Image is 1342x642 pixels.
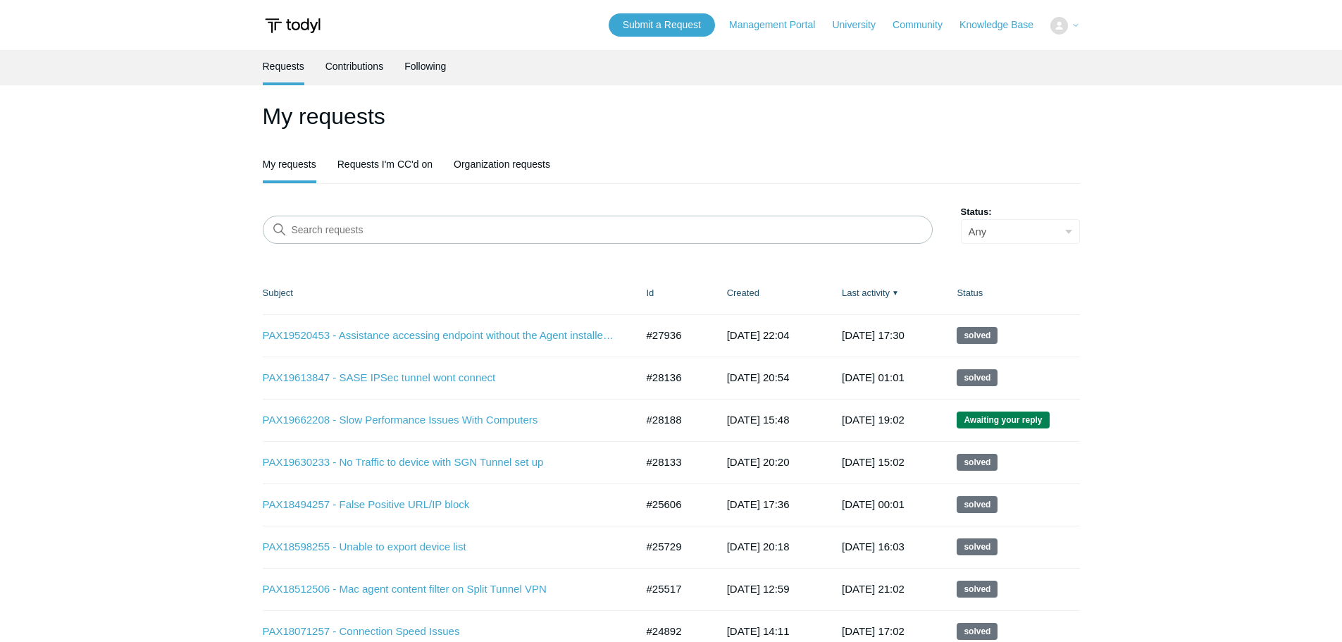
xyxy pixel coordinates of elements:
[263,370,615,386] a: PAX19613847 - SASE IPSec tunnel wont connect
[404,50,446,82] a: Following
[263,581,615,598] a: PAX18512506 - Mac agent content filter on Split Tunnel VPN
[263,328,615,344] a: PAX19520453 - Assistance accessing endpoint without the Agent installed remotely
[957,496,998,513] span: This request has been solved
[727,329,790,341] time: 2025-09-04T22:04:09+00:00
[263,99,1080,133] h1: My requests
[842,625,905,637] time: 2025-07-13T17:02:09+00:00
[727,456,790,468] time: 2025-09-15T20:20:26+00:00
[633,483,713,526] td: #25606
[727,498,790,510] time: 2025-06-20T17:36:38+00:00
[957,327,998,344] span: This request has been solved
[727,583,790,595] time: 2025-06-17T12:59:55+00:00
[959,18,1048,32] a: Knowledge Base
[263,50,304,82] a: Requests
[842,371,905,383] time: 2025-09-28T01:01:38+00:00
[633,568,713,610] td: #25517
[729,18,829,32] a: Management Portal
[727,371,790,383] time: 2025-09-15T20:54:11+00:00
[633,314,713,357] td: #27936
[727,541,790,553] time: 2025-06-26T20:18:40+00:00
[633,441,713,483] td: #28133
[727,625,790,637] time: 2025-05-15T14:11:53+00:00
[842,329,905,341] time: 2025-09-29T17:30:41+00:00
[263,412,615,428] a: PAX19662208 - Slow Performance Issues With Computers
[957,412,1049,428] span: We are waiting for you to respond
[263,272,633,314] th: Subject
[263,624,615,640] a: PAX18071257 - Connection Speed Issues
[263,539,615,555] a: PAX18598255 - Unable to export device list
[961,205,1080,219] label: Status:
[957,454,998,471] span: This request has been solved
[842,288,890,298] a: Last activity▼
[263,455,615,471] a: PAX19630233 - No Traffic to device with SGN Tunnel set up
[263,13,323,39] img: Todyl Support Center Help Center home page
[957,623,998,640] span: This request has been solved
[263,148,316,180] a: My requests
[957,581,998,598] span: This request has been solved
[727,414,790,426] time: 2025-09-17T15:48:07+00:00
[609,13,715,37] a: Submit a Request
[633,357,713,399] td: #28136
[633,272,713,314] th: Id
[832,18,889,32] a: University
[957,538,998,555] span: This request has been solved
[727,288,759,298] a: Created
[842,498,905,510] time: 2025-07-28T00:01:50+00:00
[842,414,905,426] time: 2025-09-26T19:02:32+00:00
[842,583,905,595] time: 2025-07-15T21:02:53+00:00
[633,526,713,568] td: #25729
[842,456,905,468] time: 2025-09-24T15:02:35+00:00
[263,216,933,244] input: Search requests
[337,148,433,180] a: Requests I'm CC'd on
[893,18,957,32] a: Community
[633,399,713,441] td: #28188
[842,541,905,553] time: 2025-07-22T16:03:04+00:00
[263,497,615,513] a: PAX18494257 - False Positive URL/IP block
[892,288,899,298] span: ▼
[454,148,550,180] a: Organization requests
[325,50,384,82] a: Contributions
[943,272,1079,314] th: Status
[957,369,998,386] span: This request has been solved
